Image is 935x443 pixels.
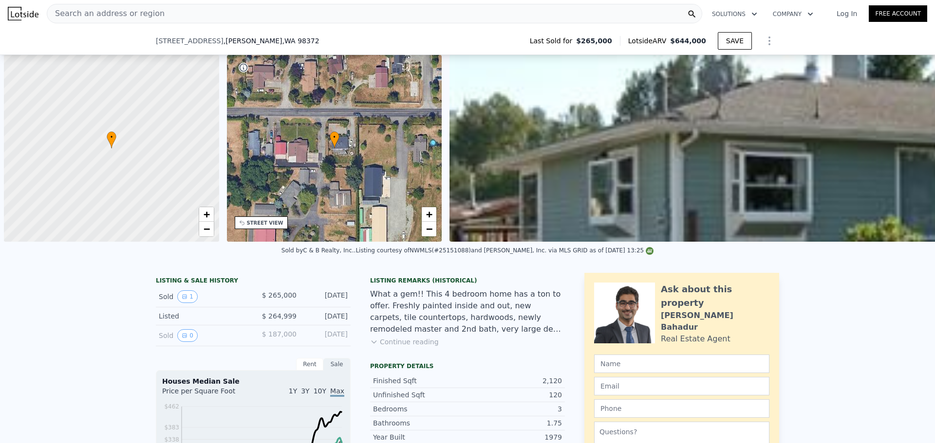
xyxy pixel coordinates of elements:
button: SAVE [718,32,752,50]
div: What a gem!! This 4 bedroom home has a ton to offer. Freshly painted inside and out, new carpets,... [370,288,565,335]
tspan: $383 [164,424,179,431]
span: Lotside ARV [628,36,670,46]
div: Listing courtesy of NWMLS (#25151088) and [PERSON_NAME], Inc. via MLS GRID as of [DATE] 13:25 [355,247,654,254]
img: NWMLS Logo [646,247,654,255]
div: Listing Remarks (Historical) [370,277,565,284]
input: Email [594,377,769,395]
input: Name [594,354,769,373]
div: • [330,131,339,148]
div: Sale [323,358,351,371]
span: , WA 98372 [282,37,319,45]
div: Sold [159,290,245,303]
div: Sold by C & B Realty, Inc. . [281,247,356,254]
span: Last Sold for [530,36,577,46]
button: View historical data [177,329,198,342]
a: Free Account [869,5,927,22]
span: • [330,133,339,142]
div: 120 [467,390,562,400]
div: Sold [159,329,245,342]
span: 10Y [314,387,326,395]
button: Solutions [704,5,765,23]
span: $265,000 [576,36,612,46]
span: Search an address or region [47,8,165,19]
span: $ 265,000 [262,291,297,299]
img: Lotside [8,7,38,20]
div: [PERSON_NAME] Bahadur [661,310,769,333]
a: Zoom in [199,207,214,222]
span: Max [330,387,344,397]
div: Ask about this property [661,283,769,310]
div: Property details [370,362,565,370]
div: Price per Square Foot [162,386,253,402]
input: Phone [594,399,769,418]
span: + [426,208,432,220]
div: STREET VIEW [247,219,283,227]
div: [DATE] [304,290,348,303]
button: Continue reading [370,337,439,347]
span: 1Y [289,387,297,395]
div: Houses Median Sale [162,376,344,386]
div: 2,120 [467,376,562,386]
span: − [426,223,432,235]
span: + [203,208,209,220]
div: • [107,131,116,148]
div: [DATE] [304,311,348,321]
span: $644,000 [670,37,706,45]
div: LISTING & SALE HISTORY [156,277,351,286]
div: 1.75 [467,418,562,428]
div: Finished Sqft [373,376,467,386]
tspan: $338 [164,436,179,443]
div: Real Estate Agent [661,333,730,345]
a: Log In [825,9,869,18]
div: Listed [159,311,245,321]
div: Unfinished Sqft [373,390,467,400]
button: Company [765,5,821,23]
span: $ 187,000 [262,330,297,338]
div: 3 [467,404,562,414]
div: 1979 [467,432,562,442]
span: $ 264,999 [262,312,297,320]
div: [DATE] [304,329,348,342]
a: Zoom out [422,222,436,236]
button: View historical data [177,290,198,303]
div: Bedrooms [373,404,467,414]
div: Year Built [373,432,467,442]
span: − [203,223,209,235]
span: 3Y [301,387,309,395]
a: Zoom in [422,207,436,222]
span: [STREET_ADDRESS] [156,36,224,46]
div: Bathrooms [373,418,467,428]
div: Rent [296,358,323,371]
button: Show Options [760,31,779,51]
span: , [PERSON_NAME] [224,36,319,46]
span: • [107,133,116,142]
a: Zoom out [199,222,214,236]
tspan: $462 [164,403,179,410]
